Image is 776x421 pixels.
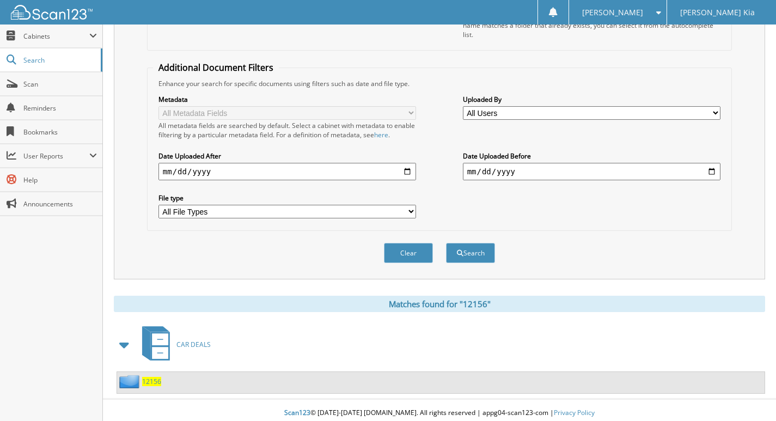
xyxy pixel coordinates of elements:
label: Date Uploaded Before [463,151,721,161]
button: Search [446,243,495,263]
input: start [158,163,417,180]
label: Uploaded By [463,95,721,104]
img: folder2.png [119,375,142,388]
span: CAR DEALS [176,340,211,349]
span: Search [23,56,95,65]
span: User Reports [23,151,89,161]
a: here [374,130,388,139]
span: Scan [23,80,97,89]
div: Select a cabinet and begin typing the name of the folder you want to search in. If the name match... [463,11,721,39]
img: scan123-logo-white.svg [11,5,93,20]
div: Matches found for "12156" [114,296,765,312]
span: Bookmarks [23,127,97,137]
label: Metadata [158,95,417,104]
span: Scan123 [284,408,310,417]
a: 12156 [142,377,161,386]
button: Clear [384,243,433,263]
label: Date Uploaded After [158,151,417,161]
span: Announcements [23,199,97,209]
span: Cabinets [23,32,89,41]
span: Reminders [23,103,97,113]
div: All metadata fields are searched by default. Select a cabinet with metadata to enable filtering b... [158,121,417,139]
input: end [463,163,721,180]
label: File type [158,193,417,203]
a: CAR DEALS [136,323,211,366]
span: [PERSON_NAME] [582,9,643,16]
a: Privacy Policy [554,408,595,417]
div: Enhance your search for specific documents using filters such as date and file type. [153,79,726,88]
span: [PERSON_NAME] Kia [680,9,755,16]
legend: Additional Document Filters [153,62,279,74]
span: Help [23,175,97,185]
iframe: Chat Widget [722,369,776,421]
